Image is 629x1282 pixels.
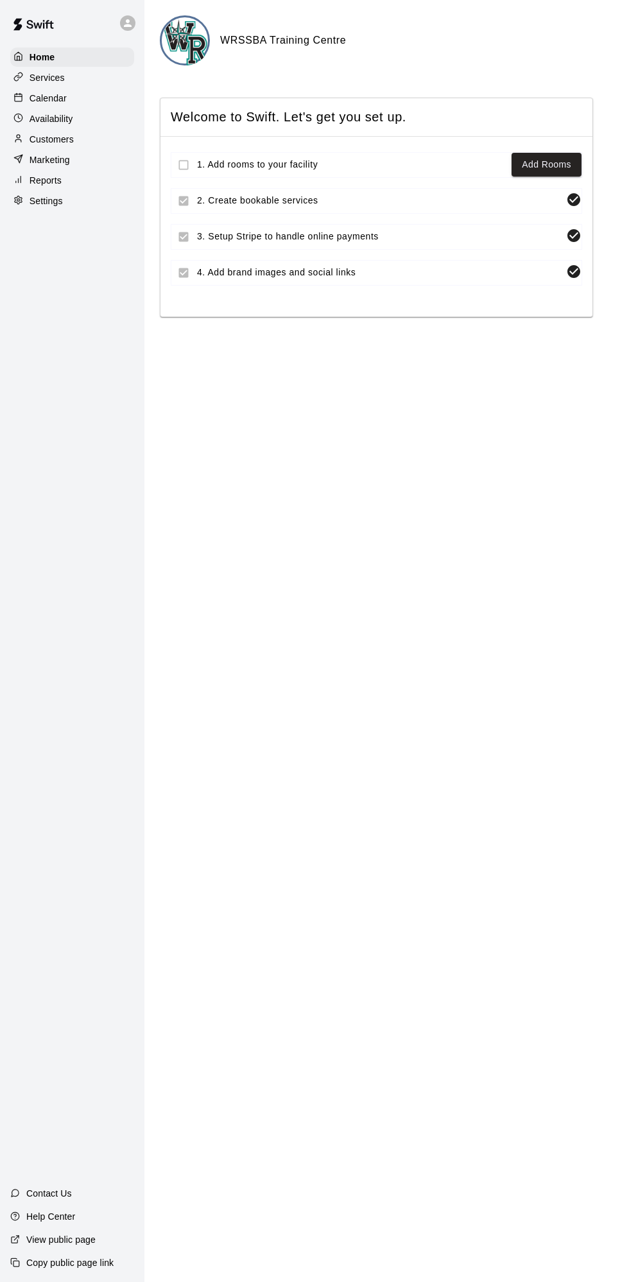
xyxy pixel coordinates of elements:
[197,158,506,171] span: 1. Add rooms to your facility
[26,1233,96,1246] p: View public page
[26,1210,75,1223] p: Help Center
[30,195,63,207] p: Settings
[26,1256,114,1269] p: Copy public page link
[197,194,561,207] span: 2. Create bookable services
[10,89,134,108] a: Calendar
[30,112,73,125] p: Availability
[522,157,571,173] a: Add Rooms
[10,109,134,128] a: Availability
[197,266,561,279] span: 4. Add brand images and social links
[162,17,210,65] img: WRSSBA Training Centre logo
[30,174,62,187] p: Reports
[10,68,134,87] a: Services
[26,1187,72,1200] p: Contact Us
[171,108,582,126] span: Welcome to Swift. Let's get you set up.
[30,71,65,84] p: Services
[10,130,134,149] a: Customers
[197,230,561,243] span: 3. Setup Stripe to handle online payments
[10,171,134,190] a: Reports
[10,191,134,211] a: Settings
[512,153,582,177] button: Add Rooms
[220,32,346,49] h6: WRSSBA Training Centre
[10,150,134,169] a: Marketing
[30,153,70,166] p: Marketing
[10,48,134,67] a: Home
[30,133,74,146] p: Customers
[30,51,55,64] p: Home
[30,92,67,105] p: Calendar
